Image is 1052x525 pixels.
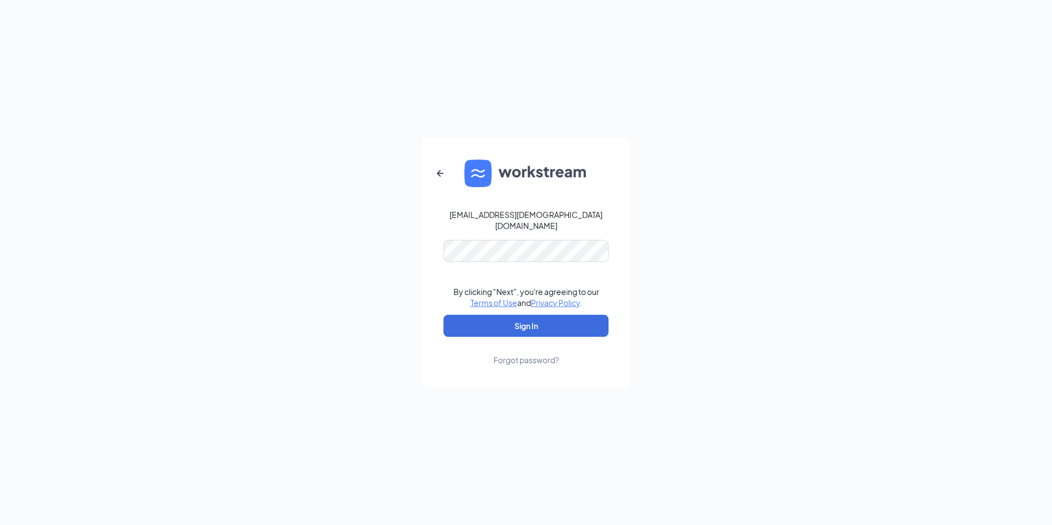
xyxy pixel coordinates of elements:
[494,337,559,365] a: Forgot password?
[494,354,559,365] div: Forgot password?
[531,298,580,308] a: Privacy Policy
[443,315,609,337] button: Sign In
[453,286,599,308] div: By clicking "Next", you're agreeing to our and .
[470,298,517,308] a: Terms of Use
[427,160,453,187] button: ArrowLeftNew
[464,160,588,187] img: WS logo and Workstream text
[434,167,447,180] svg: ArrowLeftNew
[443,209,609,231] div: [EMAIL_ADDRESS][DEMOGRAPHIC_DATA][DOMAIN_NAME]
